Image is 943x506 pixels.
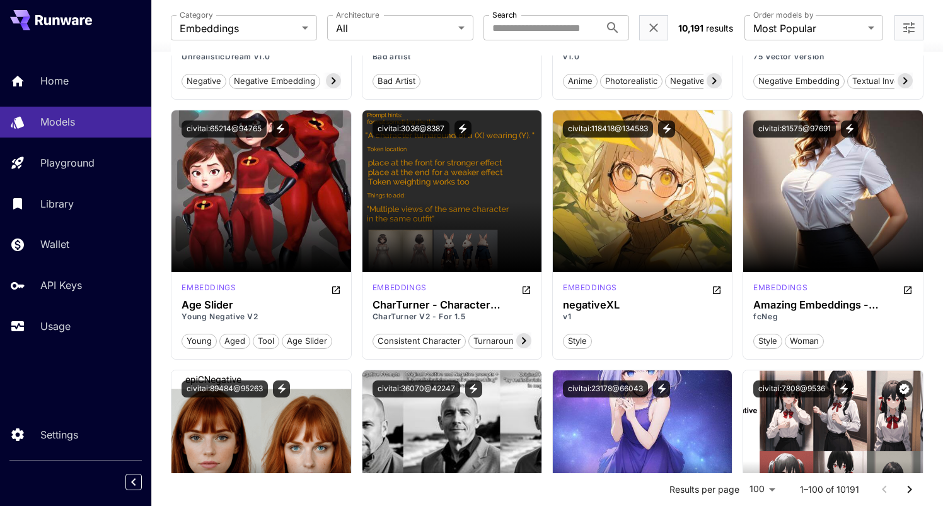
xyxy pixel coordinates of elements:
span: All [336,21,453,36]
button: negative embedding [753,73,845,89]
p: CharTurner V2 - For 1.5 [373,311,531,322]
button: civitai:23178@66043 [563,380,648,397]
span: photorealistic [601,75,662,88]
button: civitai:65214@94765 [182,121,267,138]
button: style [563,332,592,349]
span: Most Popular [753,21,863,36]
button: View trigger words [653,380,670,397]
span: negative [182,75,226,88]
p: embeddings [753,282,807,293]
button: bad artist [373,73,420,89]
button: turnaround [468,332,524,349]
p: UnrealisticDream v1.0 [182,51,340,62]
button: Open in CivitAI [712,282,722,297]
p: Wallet [40,237,69,252]
button: woman [785,332,824,349]
button: View trigger words [273,380,290,397]
button: View trigger words [454,121,471,138]
span: woman [785,335,823,348]
label: Order models by [753,9,813,20]
span: tool [253,335,279,348]
button: negative embedding [229,73,320,89]
div: SD 1.5 [753,282,807,297]
span: style [754,335,782,348]
label: Category [180,9,213,20]
div: 100 [744,480,780,498]
p: Bad artist [373,51,531,62]
span: turnaround [469,335,523,348]
p: embeddings [563,282,617,293]
h3: CharTurner - Character Turnaround helper for 1.5 AND 2.1! [373,299,531,311]
button: civitai:81575@97691 [753,121,836,138]
p: embeddings [373,282,427,293]
button: View trigger words [465,380,482,397]
span: consistent character [373,335,465,348]
p: Usage [40,319,71,334]
span: Embeddings [180,21,297,36]
span: negative embedding [754,75,844,88]
p: fcNeg [753,311,912,322]
p: Young Negative V2 [182,311,340,322]
p: Library [40,196,74,211]
span: negative embedding [666,75,756,88]
button: civitai:118418@134583 [563,121,653,138]
div: SD 1.5 [373,282,427,297]
button: Verified working [896,380,913,397]
button: negative embedding [665,73,756,89]
span: young [182,335,216,348]
button: View trigger words [658,121,675,138]
p: Settings [40,427,78,442]
button: textual inversion [847,73,923,89]
button: civitai:7808@9536 [753,380,830,397]
span: bad artist [373,75,420,88]
p: Home [40,73,69,88]
button: style [753,332,782,349]
span: aged [220,335,250,348]
button: anime [563,73,598,89]
p: Models [40,114,75,129]
span: anime [564,75,597,88]
span: style [564,335,591,348]
span: negative embedding [229,75,320,88]
button: photorealistic [600,73,662,89]
button: Open in CivitAI [903,282,913,297]
button: Open in CivitAI [331,282,341,297]
button: View trigger words [841,121,858,138]
p: 1–100 of 10191 [800,483,859,496]
span: age slider [282,335,332,348]
button: Open more filters [901,20,917,36]
button: civitai:36070@42247 [373,380,460,397]
h3: negativeXL [563,299,722,311]
p: v1 [563,311,722,322]
button: civitai:89484@95263 [182,380,268,397]
button: View trigger words [835,380,852,397]
p: Playground [40,155,95,170]
button: civitai:3036@8387 [373,121,449,138]
h3: Age Slider [182,299,340,311]
p: Results per page [669,483,739,496]
button: tool [253,332,279,349]
p: embeddings [182,282,236,293]
button: Go to next page [897,477,922,502]
div: SDXL 1.0 [563,282,617,297]
h3: Amazing Embeddings - fcNegative + fcPortrait suite [753,299,912,311]
p: v1.0 [563,51,722,62]
button: aged [219,332,250,349]
span: 10,191 [678,23,703,33]
span: textual inversion [848,75,923,88]
button: consistent character [373,332,466,349]
button: negative [182,73,226,89]
button: young [182,332,217,349]
p: 75 Vector Version [753,51,912,62]
span: results [706,23,733,33]
button: Open in CivitAI [521,282,531,297]
p: API Keys [40,278,82,293]
label: Architecture [336,9,379,20]
button: Collapse sidebar [125,474,142,490]
button: View trigger words [272,121,289,138]
div: Collapse sidebar [135,471,151,493]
